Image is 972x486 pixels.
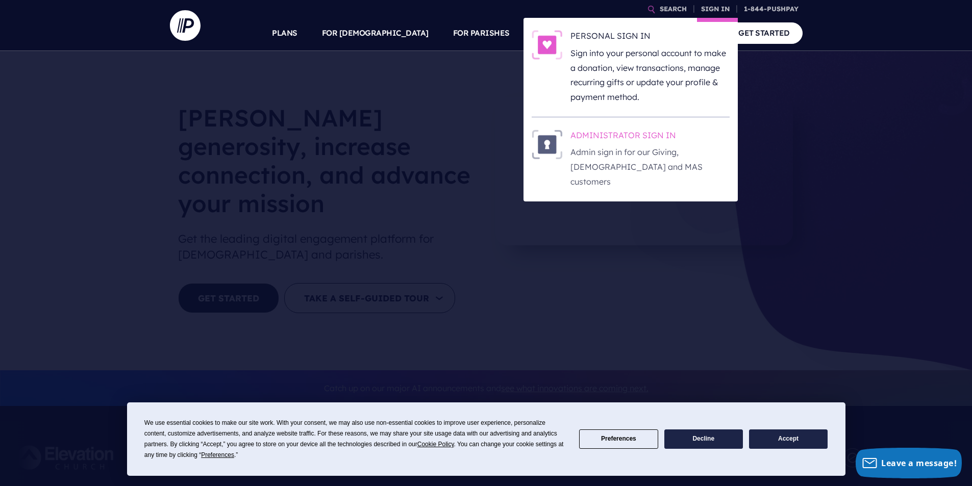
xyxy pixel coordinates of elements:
a: GET STARTED [726,22,803,43]
a: PERSONAL SIGN IN - Illustration PERSONAL SIGN IN Sign into your personal account to make a donati... [532,30,730,105]
button: Preferences [579,429,658,449]
p: Sign into your personal account to make a donation, view transactions, manage recurring gifts or ... [570,46,730,105]
a: EXPLORE [604,15,639,51]
h6: PERSONAL SIGN IN [570,30,730,45]
button: Leave a message! [856,448,962,478]
a: ADMINISTRATOR SIGN IN - Illustration ADMINISTRATOR SIGN IN Admin sign in for our Giving, [DEMOGRA... [532,130,730,189]
span: Leave a message! [881,457,957,469]
div: Cookie Consent Prompt [127,402,845,476]
a: SOLUTIONS [534,15,580,51]
span: Cookie Policy [417,441,454,448]
img: ADMINISTRATOR SIGN IN - Illustration [532,130,562,159]
a: FOR [DEMOGRAPHIC_DATA] [322,15,429,51]
img: PERSONAL SIGN IN - Illustration [532,30,562,60]
div: We use essential cookies to make our site work. With your consent, we may also use non-essential ... [144,418,567,461]
a: FOR PARISHES [453,15,510,51]
a: COMPANY [664,15,702,51]
h6: ADMINISTRATOR SIGN IN [570,130,730,145]
button: Decline [664,429,743,449]
a: PLANS [272,15,297,51]
span: Preferences [201,451,234,458]
button: Accept [749,429,828,449]
p: Admin sign in for our Giving, [DEMOGRAPHIC_DATA] and MAS customers [570,145,730,189]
